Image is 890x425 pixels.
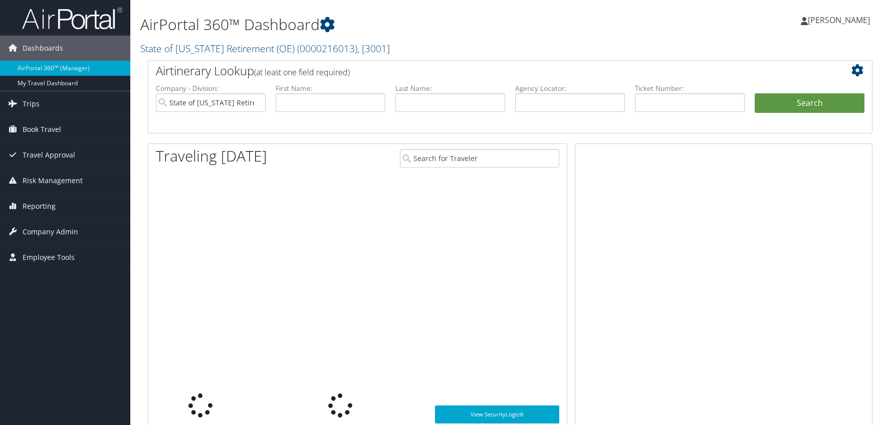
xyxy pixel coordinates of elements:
span: Book Travel [23,117,61,142]
span: Dashboards [23,36,63,61]
h2: Airtinerary Lookup [156,62,804,79]
span: Employee Tools [23,245,75,270]
a: State of [US_STATE] Retirement (OE) [140,42,390,55]
h1: AirPortal 360™ Dashboard [140,14,633,35]
label: Last Name: [395,83,505,93]
h1: Traveling [DATE] [156,146,267,167]
a: View SecurityLogic® [435,405,559,423]
span: Company Admin [23,219,78,244]
label: Company - Division: [156,83,266,93]
label: Ticket Number: [635,83,745,93]
a: [PERSON_NAME] [801,5,880,35]
button: Search [755,93,864,113]
span: [PERSON_NAME] [808,15,870,26]
span: Travel Approval [23,143,75,168]
span: , [ 3001 ] [357,42,390,55]
label: First Name: [276,83,385,93]
img: airportal-logo.png [22,7,122,30]
label: Agency Locator: [515,83,625,93]
span: Reporting [23,194,56,219]
input: Search for Traveler [400,149,559,168]
span: Trips [23,91,40,116]
span: Risk Management [23,168,83,193]
span: (at least one field required) [254,67,350,78]
span: ( 0000216013 ) [297,42,357,55]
